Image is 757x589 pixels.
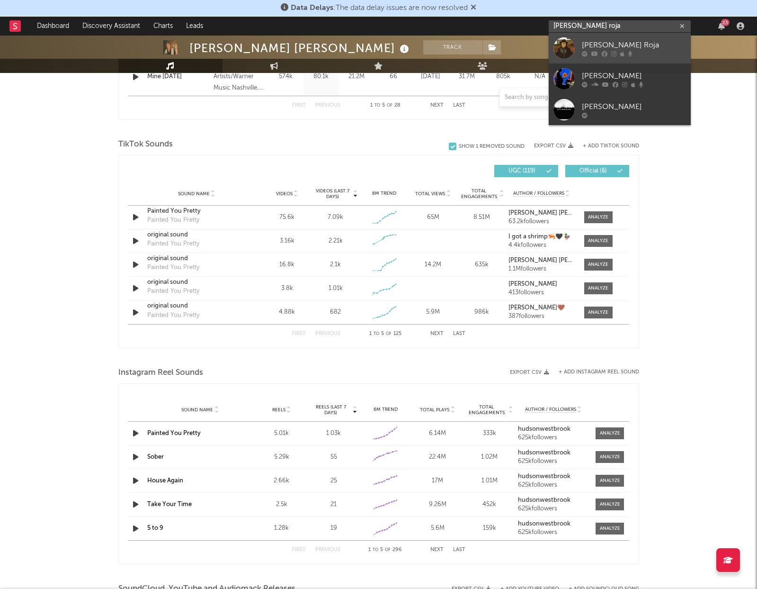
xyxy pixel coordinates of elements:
a: hudsonwestbrook [518,450,589,456]
a: original sound [147,278,246,287]
div: 9.26M [414,500,461,509]
div: 2.21k [329,236,343,246]
strong: [PERSON_NAME] [PERSON_NAME] [508,257,607,263]
div: 625k followers [518,482,589,489]
a: Painted You Pretty [147,207,246,216]
div: 21 [310,500,357,509]
div: 4.88k [265,308,309,317]
div: 387 followers [508,313,574,320]
a: [PERSON_NAME] [508,281,574,288]
strong: [PERSON_NAME]🤎 [508,305,565,311]
div: Painted You Pretty [147,239,199,249]
div: Painted You Pretty [147,216,199,225]
button: + Add TikTok Sound [583,144,639,149]
strong: I got a shrimp🦐🖤🦆 [508,234,570,240]
a: Sober [147,454,164,460]
div: 625k followers [518,506,589,512]
span: Reels [272,407,285,413]
div: 1.02M [466,453,513,462]
div: 625k followers [518,529,589,536]
div: 3.16k [265,236,309,246]
span: : The data delay issues are now resolved [291,4,468,12]
strong: hudsonwestbrook [518,426,570,432]
span: Videos [276,191,293,197]
a: [PERSON_NAME] Roja [549,33,691,63]
button: Last [453,331,465,336]
a: hudsonwestbrook [518,497,589,504]
div: 5.6M [414,524,461,533]
span: Total Views [415,191,445,197]
a: [PERSON_NAME]🤎 [508,305,574,311]
div: 2.5k [258,500,305,509]
span: Total Engagements [460,188,498,199]
span: Total Engagements [466,404,508,416]
button: Export CSV [534,143,573,149]
div: Painted You Pretty [147,263,199,272]
input: Search by song name or URL [500,94,600,101]
div: [PERSON_NAME] [582,70,686,82]
a: original sound [147,254,246,263]
div: Painted You Pretty [147,287,199,296]
span: of [386,332,392,336]
div: 66 [377,72,410,82]
span: Official ( 6 ) [571,168,615,174]
a: Charts [147,17,179,36]
div: 682 [330,308,341,317]
button: Next [430,547,444,553]
div: 1.1M followers [508,266,574,272]
span: Total Plays [420,407,449,413]
div: 31.7M [451,72,483,82]
a: hudsonwestbrook [518,473,589,480]
span: Dismiss [471,4,476,12]
div: 8.51M [460,213,504,222]
span: of [385,548,391,552]
button: Official(6) [565,165,629,177]
div: [DATE] [415,72,446,82]
button: + Add Instagram Reel Sound [559,370,639,375]
a: Leads [179,17,210,36]
button: Previous [315,331,340,336]
div: 986k [460,308,504,317]
div: 75.6k [265,213,309,222]
div: 2.66k [258,476,305,486]
div: 805k [488,72,519,82]
a: hudsonwestbrook [518,521,589,527]
a: House Again [147,478,183,484]
div: 80.1k [306,72,337,82]
div: 5.9M [411,308,455,317]
input: Search for artists [549,20,691,32]
a: Painted You Pretty [147,430,201,436]
div: [PERSON_NAME] [PERSON_NAME] [189,40,411,56]
div: 5.29k [258,453,305,462]
a: [PERSON_NAME] [PERSON_NAME] [508,210,574,217]
a: I got a shrimp🦐🖤🦆 [508,234,574,240]
div: 625k followers [518,458,589,465]
div: 452k [466,500,513,509]
span: of [387,103,392,108]
div: [PERSON_NAME] Roja [582,39,686,51]
a: Mine [DATE] [147,72,209,82]
a: 5 to 9 [147,525,163,531]
span: Reels (last 7 days) [310,404,352,416]
strong: hudsonwestbrook [518,473,570,480]
div: River House Artists/Warner Music Nashville, © 2025 River House Artists under exclusive license to... [214,60,265,94]
div: 625k followers [518,435,589,441]
div: 159k [466,524,513,533]
span: UGC ( 119 ) [500,168,544,174]
a: [PERSON_NAME] [PERSON_NAME] [508,257,574,264]
span: to [373,548,378,552]
strong: hudsonwestbrook [518,450,570,456]
div: + Add Instagram Reel Sound [549,370,639,375]
a: original sound [147,301,246,311]
div: 413 followers [508,290,574,296]
div: 635k [460,260,504,270]
button: Track [423,40,482,54]
a: [PERSON_NAME] [549,94,691,125]
span: Author / Followers [525,407,576,413]
strong: hudsonwestbrook [518,497,570,503]
a: [PERSON_NAME] [549,63,691,94]
div: 2.1k [330,260,341,270]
